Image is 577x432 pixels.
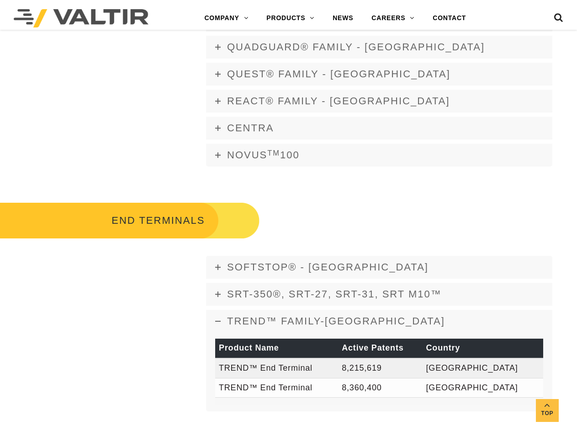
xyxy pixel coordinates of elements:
[423,358,543,378] td: [GEOGRAPHIC_DATA]
[195,9,257,27] a: COMPANY
[206,310,552,333] a: TREND™ FAMILY-[GEOGRAPHIC_DATA]
[338,358,422,378] td: 8,215,619
[423,378,543,398] td: [GEOGRAPHIC_DATA]
[215,339,338,358] th: Product Name
[267,149,280,157] sup: TM
[338,378,422,398] td: 8,360,400
[362,9,423,27] a: CAREERS
[227,122,274,134] span: CENTRA
[536,408,559,419] span: Top
[227,288,442,300] span: SRT-350®, SRT-27, SRT-31, SRT M10™
[215,358,338,378] td: TREND™ End Terminal
[423,9,475,27] a: CONTACT
[206,36,552,59] a: QUADGUARD® FAMILY - [GEOGRAPHIC_DATA]
[227,68,450,80] span: Quest® FAMILY - [GEOGRAPHIC_DATA]
[206,117,552,140] a: CENTRA
[227,261,429,273] span: SOFTSTOP® - [GEOGRAPHIC_DATA]
[227,95,450,107] span: REACT® FAMILY - [GEOGRAPHIC_DATA]
[206,144,552,167] a: NOVUSTM100
[215,378,338,398] td: TREND™ End Terminal
[14,9,148,27] img: Valtir
[206,283,552,306] a: SRT-350®, SRT-27, SRT-31, SRT M10™
[536,399,559,422] a: Top
[206,63,552,86] a: Quest® FAMILY - [GEOGRAPHIC_DATA]
[206,256,552,279] a: SOFTSTOP® - [GEOGRAPHIC_DATA]
[338,339,422,358] th: Active Patents
[227,315,445,327] span: TREND™ FAMILY-[GEOGRAPHIC_DATA]
[323,9,362,27] a: NEWS
[206,90,552,113] a: REACT® FAMILY - [GEOGRAPHIC_DATA]
[423,339,543,358] th: Country
[257,9,323,27] a: PRODUCTS
[227,41,485,53] span: QUADGUARD® FAMILY - [GEOGRAPHIC_DATA]
[227,149,300,161] span: NOVUS 100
